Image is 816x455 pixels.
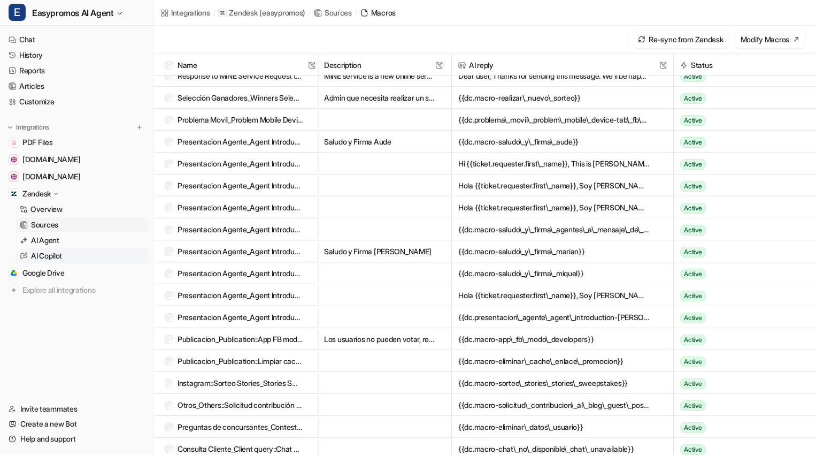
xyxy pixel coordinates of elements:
a: Sources [16,217,149,232]
span: Active [680,378,706,389]
button: Active [680,240,799,262]
div: AI reply [458,54,494,76]
div: Name [165,54,197,76]
a: Reports [4,63,149,78]
button: {{dc.macro-saludo\_y\_firma\_aude}} [458,131,650,153]
p: Zendesk [229,7,257,18]
button: {{dc.macro-saludo\_y\_firma\_marian}} [458,240,650,262]
a: Articles [4,79,149,94]
span: Active [680,247,706,257]
p: Otros_Others::Solicitud contribución al blog_Guest post request [178,394,303,416]
a: Help and support [4,431,149,446]
button: Hola {{ticket.requester.first\_name}}, Soy [PERSON_NAME], del equipo de Easypromos. Antes de nada... [458,196,650,218]
p: Presentacion Agente_Agent Introduction::[PERSON_NAME] [178,240,303,262]
button: {{dc.presentacion\_agente\_agent\_introduction-[PERSON_NAME]}} [458,306,650,328]
button: Hola {{ticket.requester.first\_name}}, Soy [PERSON_NAME], del equipo de Easypromos. Antes de nada... [458,284,650,306]
a: Google DriveGoogle Drive [4,266,149,280]
img: Zendesk [11,191,17,197]
button: Active [680,153,799,175]
span: Active [680,137,706,148]
button: Hola {{ticket.requester.first\_name}}, Soy [PERSON_NAME], del equipo de Easypromos. Antes de nada... [458,175,650,196]
button: Saludo y Firma Aude [324,131,435,153]
button: {{dc.problema\_movil\_problem\_mobile\_device-tab\_fb\_movil\_fb\_tab\_mobile}} [458,109,650,131]
button: Los usuarios no pueden votar, registrarse ni compartir en FB. Facebook muestra en una ventana que... [324,328,435,350]
button: Active [680,218,799,240]
a: PDF FilesPDF Files [4,135,149,150]
p: Overview [30,204,63,215]
button: {{dc.macro-app\_fb\_modo\_developers}} [458,328,650,350]
button: Saludo y Firma [PERSON_NAME] [324,240,435,262]
img: PDF Files [11,139,17,146]
span: Active [680,444,706,455]
p: Presentacion Agente_Agent Introduction::Mensaje_Facebook_Facebook_Message [178,218,303,240]
span: Active [680,159,706,170]
button: Active [680,372,799,394]
span: Active [680,115,706,126]
span: / [355,8,357,18]
button: Active [680,87,799,109]
p: Instagram::Sorteo Stories_Stories Sweeps [178,372,303,394]
button: Active [680,328,799,350]
span: Description [324,54,445,76]
button: Active [680,284,799,306]
button: Active [680,196,799,218]
button: Modify Macros [735,31,805,48]
img: expand menu [6,124,14,131]
button: Active [680,131,799,153]
button: Active [680,65,799,87]
img: menu_add.svg [136,124,143,131]
p: Presentacion Agente_Agent Introduction::[PERSON_NAME] [178,306,303,328]
button: Admin que necesita realizar un segundo sorteo para obtener nuevos ganadores debido a error [324,87,435,109]
button: {{dc.macro-solicitud\_contribucion\_al\_blog\_guest\_post\_request}} [458,394,650,416]
a: Overview [16,202,149,217]
a: AI Copilot [16,248,149,263]
a: easypromos-apiref.redoc.ly[DOMAIN_NAME] [4,152,149,167]
span: Active [680,181,706,192]
p: AI Copilot [31,251,62,261]
div: Sources [325,7,352,18]
button: Active [680,350,799,372]
a: Sources [314,7,352,18]
span: E [9,4,26,21]
a: Create a new Bot [4,416,149,431]
a: Zendesk(easypromos) [218,7,305,18]
span: Explore all integrations [22,282,145,299]
button: {{dc.macro-sorteo\_stories\_stories\_sweepstakes}} [458,372,650,394]
button: {{dc.macro-eliminar\_cache\_enlace\_promocion}} [458,350,650,372]
span: [DOMAIN_NAME] [22,171,80,182]
span: Google Drive [22,268,65,278]
p: Presentacion Agente_Agent Introduction::[PERSON_NAME] [178,153,303,175]
span: [DOMAIN_NAME] [22,154,80,165]
a: Explore all integrations [4,283,149,298]
span: Active [680,422,706,433]
a: Chat [4,32,149,47]
a: Macros [360,7,396,18]
span: Active [680,357,706,367]
p: Publicacion_Publication::App FB modo Desarrollo_FB App Developers mode [178,328,303,350]
span: Active [680,225,706,236]
div: Macros [371,7,396,18]
a: AI Agent [16,233,149,248]
img: www.easypromosapp.com [11,173,17,180]
button: Re-sync from Zendesk [634,31,728,48]
p: Problema Movil_Problem Mobile Device::Tab FB movil_FB Tab mobile [178,109,303,131]
p: Zendesk [22,188,51,199]
p: AI Agent [31,235,59,246]
button: Hi {{ticket.requester.first\_name}}, This is [PERSON_NAME] from Easypromos team. Thanks a lot for... [458,153,650,175]
p: Publicacion_Publication::Limpiar cache Facebook_Clear Facebook cache [178,350,303,372]
a: History [4,48,149,63]
p: ( easypromos ) [259,7,305,18]
span: Active [680,71,706,82]
button: {{dc.macro-realizar\_nuevo\_sorteo}} [458,87,650,109]
button: Active [680,109,799,131]
span: Active [680,335,706,345]
p: Sources [31,219,58,230]
p: Preguntas de concursantes_Contestants Questions::Eliminar informacion usuario concursante Protecc... [178,416,303,438]
span: Active [680,313,706,323]
img: easypromos-apiref.redoc.ly [11,156,17,163]
p: Integrations [16,123,49,132]
p: Presentacion Agente_Agent Introduction::[PERSON_NAME] [178,175,303,196]
span: Active [680,291,706,301]
a: Invite teammates [4,401,149,416]
span: / [213,8,215,18]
